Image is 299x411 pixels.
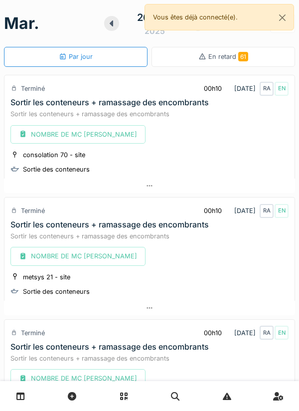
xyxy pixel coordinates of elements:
div: NOMBRE DE MC [PERSON_NAME] [10,369,146,388]
span: En retard [208,53,248,60]
div: Sortir les conteneurs + ramassage des encombrants [10,109,289,119]
div: 26 août [137,10,173,25]
div: [DATE] [195,79,289,98]
div: Terminé [21,206,45,215]
div: Sortir les conteneurs + ramassage des encombrants [10,342,209,352]
h1: mar. [4,14,39,33]
div: Sortir les conteneurs + ramassage des encombrants [10,231,289,241]
span: 61 [238,52,248,61]
div: Terminé [21,84,45,93]
div: Sortir les conteneurs + ramassage des encombrants [10,98,209,107]
button: Close [271,4,294,31]
div: Par jour [59,52,93,61]
div: [DATE] [195,324,289,342]
div: [DATE] [195,202,289,220]
div: NOMBRE DE MC [PERSON_NAME] [10,247,146,265]
div: Sortir les conteneurs + ramassage des encombrants [10,220,209,229]
div: Sortie des conteneurs [23,165,90,174]
div: Sortir les conteneurs + ramassage des encombrants [10,354,289,363]
div: Vous êtes déjà connecté(e). [145,4,294,30]
div: EN [275,326,289,340]
div: 00h10 [204,328,222,338]
div: metsys 21 - site [23,272,70,282]
div: RA [260,82,274,96]
div: RA [260,326,274,340]
div: consolation 70 - site [23,150,85,160]
div: 2025 [145,25,165,37]
div: 00h10 [204,206,222,215]
div: EN [275,82,289,96]
div: 00h10 [204,84,222,93]
div: NOMBRE DE MC [PERSON_NAME] [10,125,146,144]
div: Terminé [21,328,45,338]
div: Sortie des conteneurs [23,287,90,296]
div: RA [260,204,274,218]
div: EN [275,204,289,218]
